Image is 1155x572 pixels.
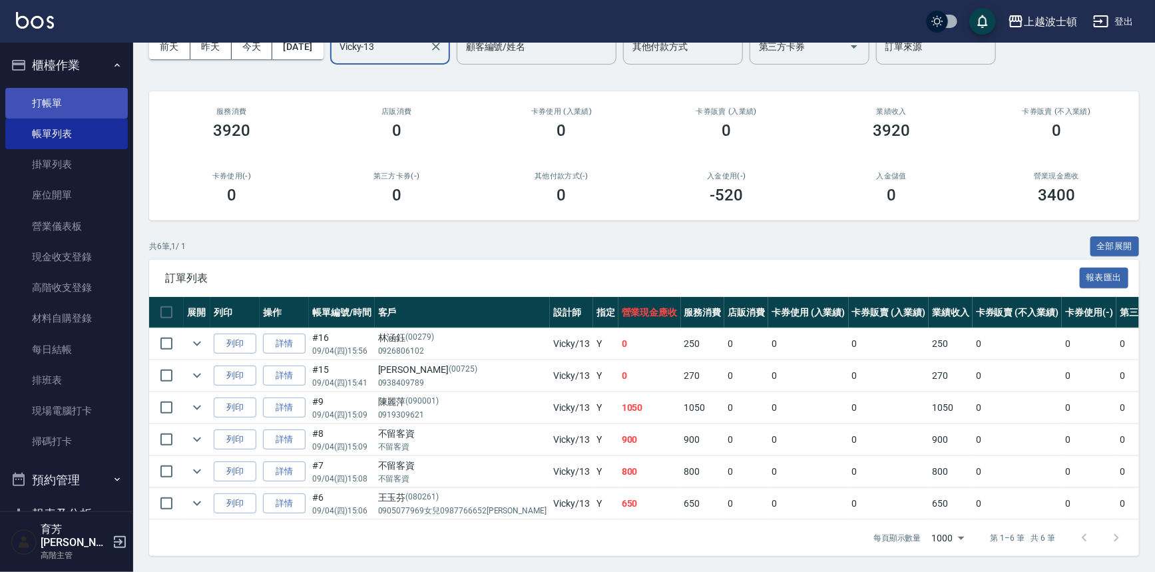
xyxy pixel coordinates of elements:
[660,172,793,180] h2: 入金使用(-)
[825,107,958,116] h2: 業績收入
[1062,328,1116,360] td: 0
[427,37,445,56] button: Clear
[378,491,547,505] div: 王玉芬
[557,186,567,204] h3: 0
[11,529,37,555] img: Person
[406,491,439,505] p: (080261)
[263,334,306,354] a: 詳情
[272,35,323,59] button: [DATE]
[618,456,681,487] td: 800
[973,488,1062,519] td: 0
[187,461,207,481] button: expand row
[550,328,593,360] td: Vicky /13
[724,456,768,487] td: 0
[618,424,681,455] td: 900
[330,107,463,116] h2: 店販消費
[378,427,547,441] div: 不留客資
[165,107,298,116] h3: 服務消費
[1062,360,1116,392] td: 0
[724,328,768,360] td: 0
[1003,8,1082,35] button: 上越波士頓
[724,424,768,455] td: 0
[929,328,973,360] td: 250
[681,392,725,424] td: 1050
[309,456,375,487] td: #7
[213,121,250,140] h3: 3920
[187,398,207,418] button: expand row
[768,488,849,519] td: 0
[263,366,306,386] a: 詳情
[187,493,207,513] button: expand row
[263,429,306,450] a: 詳情
[5,180,128,210] a: 座位開單
[929,360,973,392] td: 270
[149,35,190,59] button: 前天
[5,272,128,303] a: 高階收支登錄
[5,396,128,426] a: 現場電腦打卡
[309,488,375,519] td: #6
[1062,456,1116,487] td: 0
[973,456,1062,487] td: 0
[378,409,547,421] p: 0919309621
[392,186,401,204] h3: 0
[312,505,371,517] p: 09/04 (四) 15:06
[5,48,128,83] button: 櫃檯作業
[495,172,628,180] h2: 其他付款方式(-)
[392,121,401,140] h3: 0
[5,463,128,497] button: 預約管理
[1088,9,1139,34] button: 登出
[873,121,910,140] h3: 3920
[973,360,1062,392] td: 0
[768,424,849,455] td: 0
[990,172,1123,180] h2: 營業現金應收
[41,549,109,561] p: 高階主管
[309,392,375,424] td: #9
[1024,13,1077,30] div: 上越波士頓
[660,107,793,116] h2: 卡券販賣 (入業績)
[681,328,725,360] td: 250
[768,456,849,487] td: 0
[1090,236,1140,257] button: 全部展開
[214,398,256,418] button: 列印
[550,392,593,424] td: Vicky /13
[210,297,260,328] th: 列印
[768,328,849,360] td: 0
[1062,297,1116,328] th: 卡券使用(-)
[312,345,371,357] p: 09/04 (四) 15:56
[5,303,128,334] a: 材料自購登錄
[263,398,306,418] a: 詳情
[849,297,929,328] th: 卡券販賣 (入業績)
[849,360,929,392] td: 0
[593,392,618,424] td: Y
[550,360,593,392] td: Vicky /13
[5,149,128,180] a: 掛單列表
[378,459,547,473] div: 不留客資
[378,377,547,389] p: 0938409789
[1038,186,1075,204] h3: 3400
[165,172,298,180] h2: 卡券使用(-)
[260,297,309,328] th: 操作
[312,473,371,485] p: 09/04 (四) 15:08
[593,297,618,328] th: 指定
[929,488,973,519] td: 650
[5,88,128,119] a: 打帳單
[973,424,1062,455] td: 0
[849,424,929,455] td: 0
[927,520,969,556] div: 1000
[378,473,547,485] p: 不留客資
[378,363,547,377] div: [PERSON_NAME]
[5,242,128,272] a: 現金收支登錄
[825,172,958,180] h2: 入金儲值
[973,392,1062,424] td: 0
[5,497,128,531] button: 報表及分析
[5,365,128,396] a: 排班表
[550,297,593,328] th: 設計師
[929,424,973,455] td: 900
[1062,392,1116,424] td: 0
[550,424,593,455] td: Vicky /13
[378,441,547,453] p: 不留客資
[309,424,375,455] td: #8
[618,488,681,519] td: 650
[681,488,725,519] td: 650
[991,532,1055,544] p: 第 1–6 筆 共 6 筆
